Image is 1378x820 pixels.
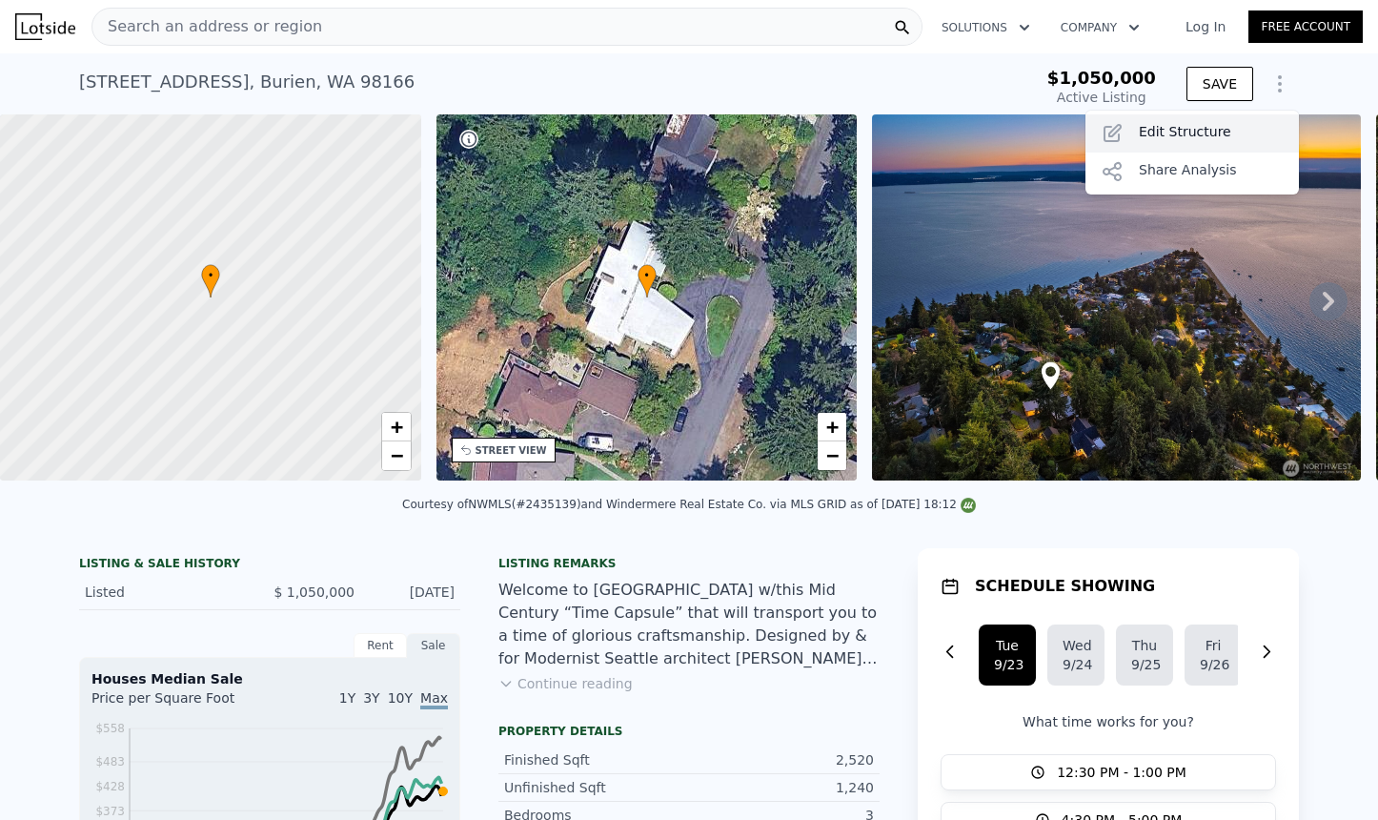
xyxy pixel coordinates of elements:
div: 9/26 [1200,655,1226,674]
tspan: $558 [95,722,125,735]
button: Continue reading [498,674,633,693]
p: What time works for you? [941,712,1276,731]
button: Show Options [1261,65,1299,103]
button: Fri9/26 [1185,625,1242,686]
a: Zoom in [382,413,411,441]
span: $ 1,050,000 [274,584,355,600]
div: Rent [354,633,407,658]
div: 2,520 [689,750,874,769]
span: Active Listing [1057,90,1146,105]
button: Company [1045,10,1155,45]
div: Show Options [1085,111,1299,195]
div: Finished Sqft [504,750,689,769]
tspan: $483 [95,755,125,769]
div: 9/25 [1131,655,1158,674]
span: Search an address or region [92,15,322,38]
div: Thu [1131,636,1158,655]
div: 1,240 [689,778,874,797]
span: 12:30 PM - 1:00 PM [1057,763,1186,782]
button: SAVE [1186,67,1253,101]
div: Welcome to [GEOGRAPHIC_DATA] w/this Mid Century “Time Capsule” that will transport you to a time ... [498,579,880,670]
div: [STREET_ADDRESS] , Burien , WA 98166 [79,69,415,95]
button: Wed9/24 [1047,625,1104,686]
img: NWMLS Logo [961,498,976,513]
div: STREET VIEW [476,443,547,458]
div: Wed [1063,636,1089,655]
button: Thu9/25 [1116,625,1173,686]
div: 9/24 [1063,655,1089,674]
div: Listed [85,583,254,602]
span: − [390,443,402,467]
span: • [638,267,657,284]
div: Edit Structure [1085,114,1299,153]
h1: SCHEDULE SHOWING [975,575,1155,598]
span: 1Y [339,690,355,706]
span: + [390,415,402,439]
div: LISTING & SALE HISTORY [79,556,460,575]
span: 10Y [388,690,413,706]
button: Tue9/23 [979,625,1036,686]
span: • [201,267,220,284]
div: Courtesy of NWMLS (#2435139) and Windermere Real Estate Co. via MLS GRID as of [DATE] 18:12 [402,498,976,511]
div: Listing remarks [498,556,880,571]
span: Max [420,690,448,709]
span: + [826,415,839,439]
tspan: $373 [95,805,125,818]
div: 9/23 [994,655,1021,674]
a: Zoom out [382,441,411,470]
a: Log In [1163,17,1248,36]
div: Houses Median Sale [91,669,448,688]
a: Zoom in [818,413,846,441]
div: • [201,264,220,297]
tspan: $428 [95,780,125,793]
div: Price per Square Foot [91,688,270,719]
div: Sale [407,633,460,658]
div: Share Analysis [1085,153,1299,191]
button: 12:30 PM - 1:00 PM [941,754,1276,790]
button: Solutions [926,10,1045,45]
span: 3Y [363,690,379,706]
a: Zoom out [818,441,846,470]
div: • [638,264,657,297]
div: Fri [1200,636,1226,655]
div: Tue [994,636,1021,655]
span: − [826,443,839,467]
a: Free Account [1248,10,1363,43]
span: $1,050,000 [1047,68,1156,88]
img: Lotside [15,13,75,40]
div: Property details [498,724,880,739]
img: Sale: 169737061 Parcel: 98097819 [872,114,1361,481]
div: Unfinished Sqft [504,778,689,797]
div: [DATE] [370,583,455,602]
